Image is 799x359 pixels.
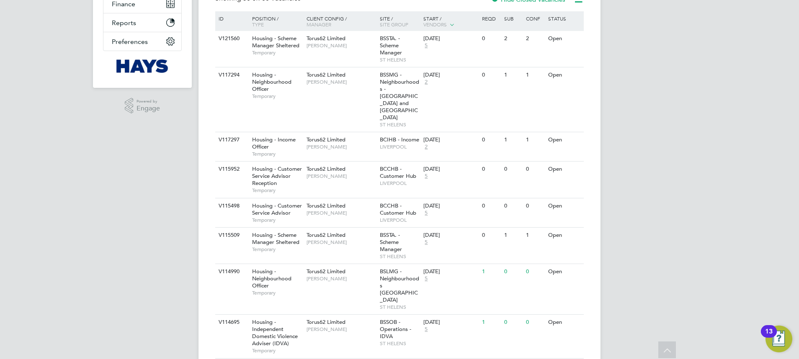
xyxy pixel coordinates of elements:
[502,67,524,83] div: 1
[480,132,502,148] div: 0
[217,31,246,46] div: V121560
[307,326,376,333] span: [PERSON_NAME]
[103,32,181,51] button: Preferences
[252,49,302,56] span: Temporary
[252,246,302,253] span: Temporary
[378,11,422,31] div: Site /
[423,203,478,210] div: [DATE]
[524,31,546,46] div: 2
[252,202,302,216] span: Housing - Customer Service Advisor
[546,264,582,280] div: Open
[524,162,546,177] div: 0
[307,231,345,238] span: Torus62 Limited
[423,268,478,275] div: [DATE]
[421,11,480,32] div: Start /
[423,79,429,86] span: 2
[546,31,582,46] div: Open
[380,217,420,223] span: LIVERPOOL
[307,202,345,209] span: Torus62 Limited
[307,210,376,216] span: [PERSON_NAME]
[380,231,402,253] span: BSSTA. - Scheme Manager
[307,275,376,282] span: [PERSON_NAME]
[480,67,502,83] div: 0
[217,315,246,330] div: V114695
[380,121,420,128] span: ST HELENS
[252,165,302,187] span: Housing - Customer Service Advisor Reception
[246,11,304,31] div: Position /
[380,202,416,216] span: BCCHB - Customer Hub
[480,315,502,330] div: 1
[252,318,298,347] span: Housing - Independent Domestic Violence Adviser (IDVA)
[546,228,582,243] div: Open
[524,198,546,214] div: 0
[217,11,246,26] div: ID
[252,136,296,150] span: Housing - Income Officer
[423,72,478,79] div: [DATE]
[546,162,582,177] div: Open
[217,228,246,243] div: V115509
[307,268,345,275] span: Torus62 Limited
[380,165,416,179] span: BCCHB - Customer Hub
[524,67,546,83] div: 1
[423,35,478,42] div: [DATE]
[125,98,160,114] a: Powered byEngage
[103,59,182,73] a: Go to home page
[116,59,169,73] img: hays-logo-retina.png
[217,264,246,280] div: V114990
[423,239,429,246] span: 5
[524,132,546,148] div: 1
[307,21,331,28] span: Manager
[524,264,546,280] div: 0
[307,318,345,326] span: Torus62 Limited
[380,35,402,56] span: BSSTA. - Scheme Manager
[765,331,773,342] div: 13
[380,180,420,187] span: LIVERPOOL
[252,35,299,49] span: Housing - Scheme Manager Sheltered
[380,71,419,121] span: BSSMG - Neighbourhoods - [GEOGRAPHIC_DATA] and [GEOGRAPHIC_DATA]
[502,315,524,330] div: 0
[524,315,546,330] div: 0
[307,136,345,143] span: Torus62 Limited
[502,11,524,26] div: Sub
[546,132,582,148] div: Open
[502,228,524,243] div: 1
[423,173,429,180] span: 5
[112,19,136,27] span: Reports
[423,42,429,49] span: 5
[502,132,524,148] div: 1
[423,319,478,326] div: [DATE]
[380,144,420,150] span: LIVERPOOL
[112,38,148,46] span: Preferences
[137,105,160,112] span: Engage
[480,198,502,214] div: 0
[252,21,264,28] span: Type
[252,151,302,157] span: Temporary
[307,35,345,42] span: Torus62 Limited
[252,93,302,100] span: Temporary
[307,79,376,85] span: [PERSON_NAME]
[480,228,502,243] div: 0
[380,253,420,260] span: ST HELENS
[380,304,420,310] span: ST HELENS
[252,347,302,354] span: Temporary
[217,67,246,83] div: V117294
[307,71,345,78] span: Torus62 Limited
[502,162,524,177] div: 0
[423,210,429,217] span: 5
[252,231,299,246] span: Housing - Scheme Manager Sheltered
[380,318,411,340] span: BSSOB - Operations - IDVA
[546,198,582,214] div: Open
[304,11,378,31] div: Client Config /
[480,11,502,26] div: Reqd
[524,228,546,243] div: 1
[423,232,478,239] div: [DATE]
[546,315,582,330] div: Open
[423,21,447,28] span: Vendors
[502,198,524,214] div: 0
[502,264,524,280] div: 0
[307,144,376,150] span: [PERSON_NAME]
[380,340,420,347] span: ST HELENS
[217,132,246,148] div: V117297
[380,21,408,28] span: Site Group
[546,11,582,26] div: Status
